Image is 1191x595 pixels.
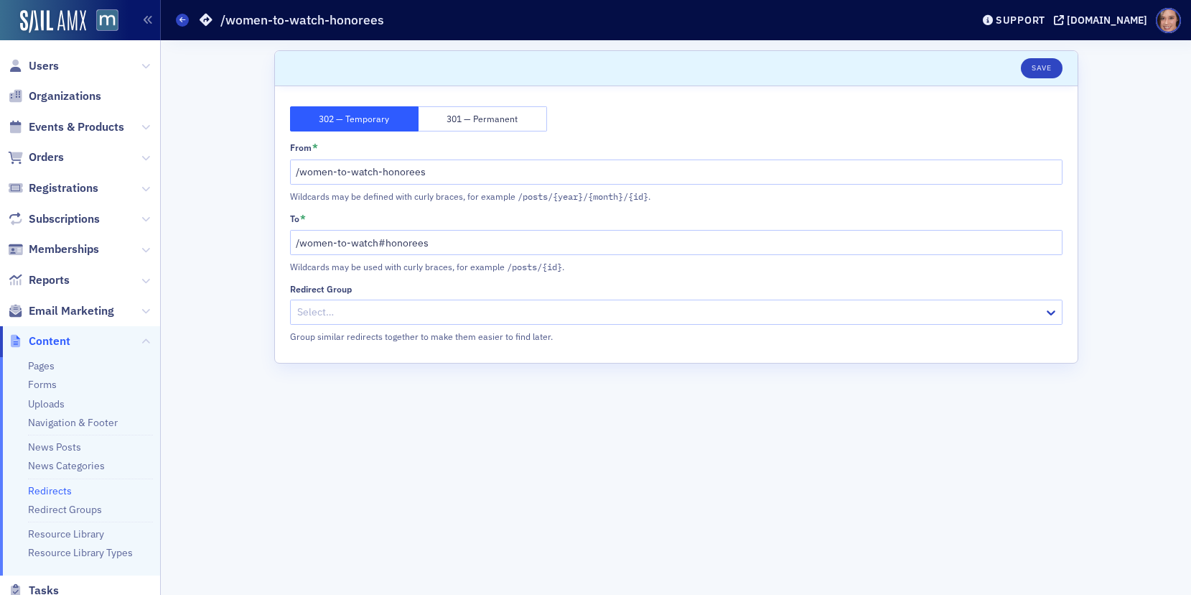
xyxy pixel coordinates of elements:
[8,119,124,135] a: Events & Products
[29,119,124,135] span: Events & Products
[29,88,101,104] span: Organizations
[8,58,59,74] a: Users
[290,106,419,132] button: 302 — Temporary
[300,213,306,226] abbr: This field is required
[28,441,81,453] a: News Posts
[28,416,118,429] a: Navigation & Footer
[86,9,118,34] a: View Homepage
[290,260,772,273] div: Wildcards may be used with curly braces, for example .
[28,459,105,472] a: News Categories
[29,149,64,165] span: Orders
[28,484,72,497] a: Redirects
[28,527,104,540] a: Resource Library
[29,272,70,288] span: Reports
[29,333,70,349] span: Content
[29,211,100,227] span: Subscriptions
[1054,15,1152,25] button: [DOMAIN_NAME]
[290,284,352,295] div: Redirect Group
[419,106,547,132] button: 301 — Permanent
[28,397,65,410] a: Uploads
[96,9,118,32] img: SailAMX
[996,14,1045,27] div: Support
[518,190,648,202] span: /posts/{year}/{month}/{id}
[8,211,100,227] a: Subscriptions
[220,11,384,29] h1: /women-to-watch-honorees
[29,58,59,74] span: Users
[29,303,114,319] span: Email Marketing
[1156,8,1181,33] span: Profile
[8,149,64,165] a: Orders
[8,180,98,196] a: Registrations
[8,333,70,349] a: Content
[290,142,312,153] div: From
[28,546,133,559] a: Resource Library Types
[290,190,772,203] div: Wildcards may be defined with curly braces, for example .
[20,10,86,33] img: SailAMX
[507,261,562,272] span: /posts/{id}
[290,330,772,343] div: Group similar redirects together to make them easier to find later.
[28,503,102,516] a: Redirect Groups
[1067,14,1147,27] div: [DOMAIN_NAME]
[8,241,99,257] a: Memberships
[8,272,70,288] a: Reports
[1021,58,1062,78] button: Save
[8,88,101,104] a: Organizations
[290,213,299,224] div: To
[312,142,318,154] abbr: This field is required
[28,378,57,391] a: Forms
[29,180,98,196] span: Registrations
[28,359,55,372] a: Pages
[29,241,99,257] span: Memberships
[8,303,114,319] a: Email Marketing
